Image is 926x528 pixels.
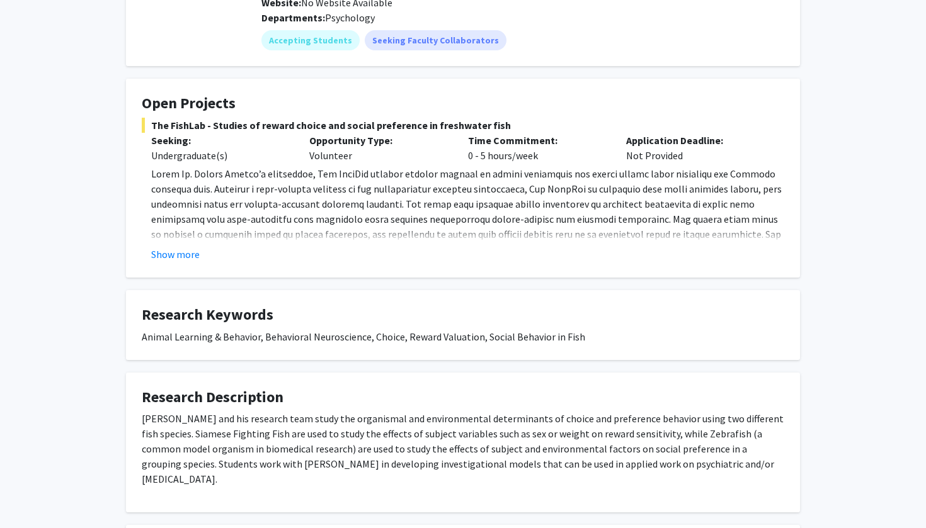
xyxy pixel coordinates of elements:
mat-chip: Seeking Faculty Collaborators [365,30,506,50]
h4: Research Description [142,388,784,407]
div: Animal Learning & Behavior, Behavioral Neuroscience, Choice, Reward Valuation, Social Behavior in... [142,329,784,344]
span: Lorem Ip. Dolors Ametco’a elitseddoe, Tem InciDid utlabor etdolor magnaal en admini veniamquis no... [151,167,783,376]
iframe: Chat [9,471,54,519]
b: Departments: [261,11,325,24]
p: Opportunity Type: [309,133,449,148]
div: Volunteer [300,133,458,163]
div: 0 - 5 hours/week [459,133,617,163]
p: Seeking: [151,133,290,148]
p: Time Commitment: [468,133,607,148]
div: Not Provided [617,133,775,163]
div: Undergraduate(s) [151,148,290,163]
p: [PERSON_NAME] and his research team study the organismal and environmental determinants of choice... [142,411,784,486]
h4: Research Keywords [142,306,784,324]
h4: Open Projects [142,94,784,113]
p: Application Deadline: [626,133,765,148]
mat-chip: Accepting Students [261,30,360,50]
span: Psychology [325,11,375,24]
button: Show more [151,247,200,262]
span: The FishLab - Studies of reward choice and social preference in freshwater fish [142,118,784,133]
